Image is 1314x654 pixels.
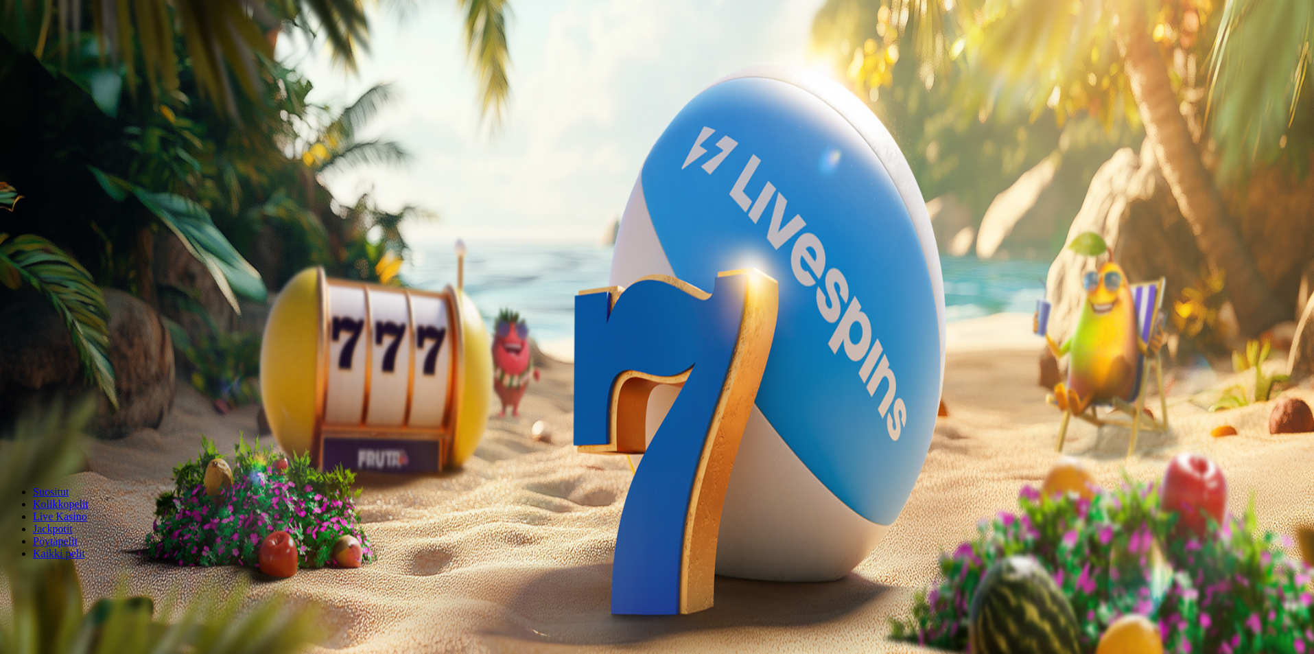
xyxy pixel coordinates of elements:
[33,486,69,498] a: Suositut
[5,463,1309,585] header: Lobby
[33,511,87,522] a: Live Kasino
[33,535,78,547] a: Pöytäpelit
[33,523,73,535] a: Jackpotit
[5,463,1309,560] nav: Lobby
[33,548,85,559] a: Kaikki pelit
[33,498,89,510] a: Kolikkopelit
